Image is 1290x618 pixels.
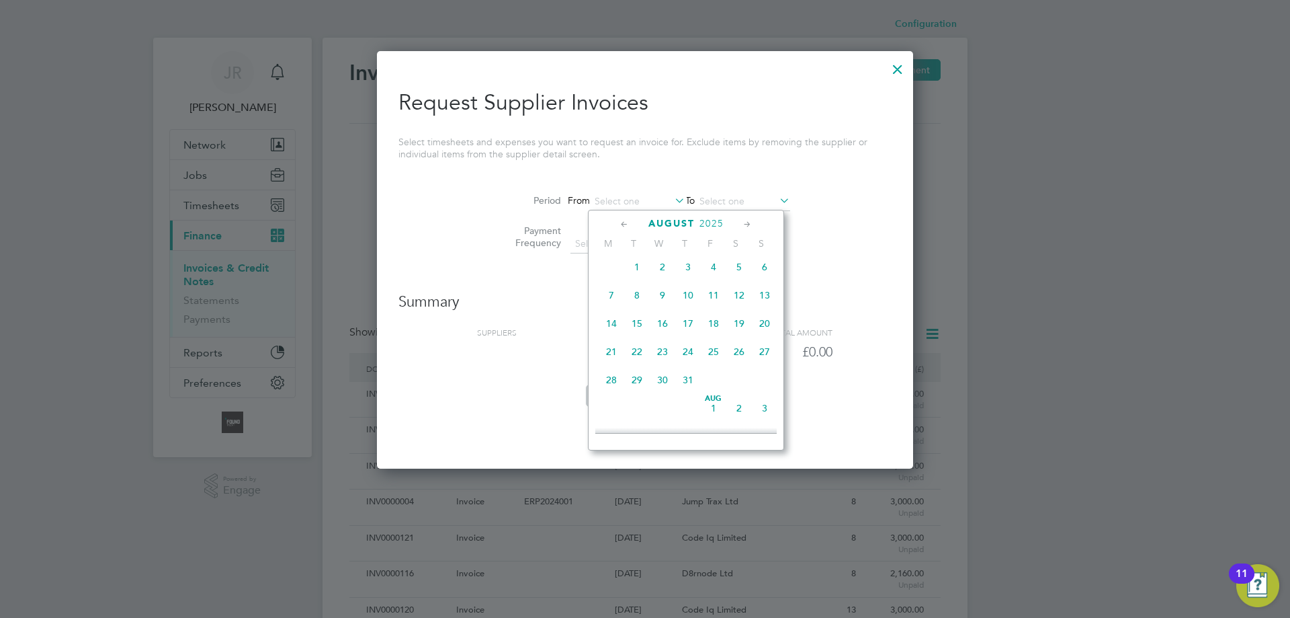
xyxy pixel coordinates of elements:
span: 6 [752,254,777,280]
div: Select timesheets and expenses you want to request an invoice for. Exclude items by removing the ... [398,136,892,160]
span: 2025 [699,218,724,229]
span: 31 [675,367,701,393]
span: 28 [599,367,624,393]
h3: Summary [398,279,892,312]
span: 4 [701,254,726,280]
div: 11 [1236,574,1248,591]
span: 24 [675,339,701,364]
span: 20 [752,311,777,336]
span: 25 [701,339,726,364]
span: 5 [624,424,650,450]
span: 9 [650,282,675,308]
span: 30 [650,367,675,393]
label: Payment Frequency [501,225,561,249]
span: 1 [701,395,726,421]
span: 14 [599,311,624,336]
h2: Request Supplier Invoices [398,89,892,117]
span: 2 [650,254,675,280]
span: 3 [675,254,701,280]
span: 8 [701,424,726,450]
label: Period [501,194,561,206]
span: S [748,237,774,249]
span: 29 [624,367,650,393]
span: 11 [701,282,726,308]
span: 8 [624,282,650,308]
span: 22 [624,339,650,364]
span: 27 [752,339,777,364]
div: 0 [517,341,675,363]
span: Aug [701,395,726,402]
span: 7 [599,282,624,308]
span: T [621,237,646,249]
span: 7 [675,424,701,450]
span: 12 [726,282,752,308]
span: 19 [726,311,752,336]
span: S [723,237,748,249]
span: 5 [726,254,752,280]
span: 10 [675,282,701,308]
button: Request invoices [586,385,679,406]
div: SELECTED ITEMS [517,325,675,341]
span: M [595,237,621,249]
span: 1 [624,254,650,280]
span: August [648,218,695,229]
span: 2 [726,395,752,421]
span: 18 [701,311,726,336]
span: 4 [599,424,624,450]
input: Select one [590,192,685,211]
span: 3 [752,395,777,421]
li: From To [484,186,807,218]
span: F [697,237,723,249]
span: 15 [624,311,650,336]
span: W [646,237,672,249]
span: 17 [675,311,701,336]
span: 16 [650,311,675,336]
span: 21 [599,339,624,364]
div: SUPPLIERS [398,325,517,341]
span: 26 [726,339,752,364]
span: 10 [752,424,777,450]
span: 9 [726,424,752,450]
button: Open Resource Center, 11 new notifications [1236,564,1279,607]
span: 13 [752,282,777,308]
span: T [672,237,697,249]
span: 6 [650,424,675,450]
input: Select one [695,192,790,211]
span: 23 [650,339,675,364]
input: Select one [570,235,736,254]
